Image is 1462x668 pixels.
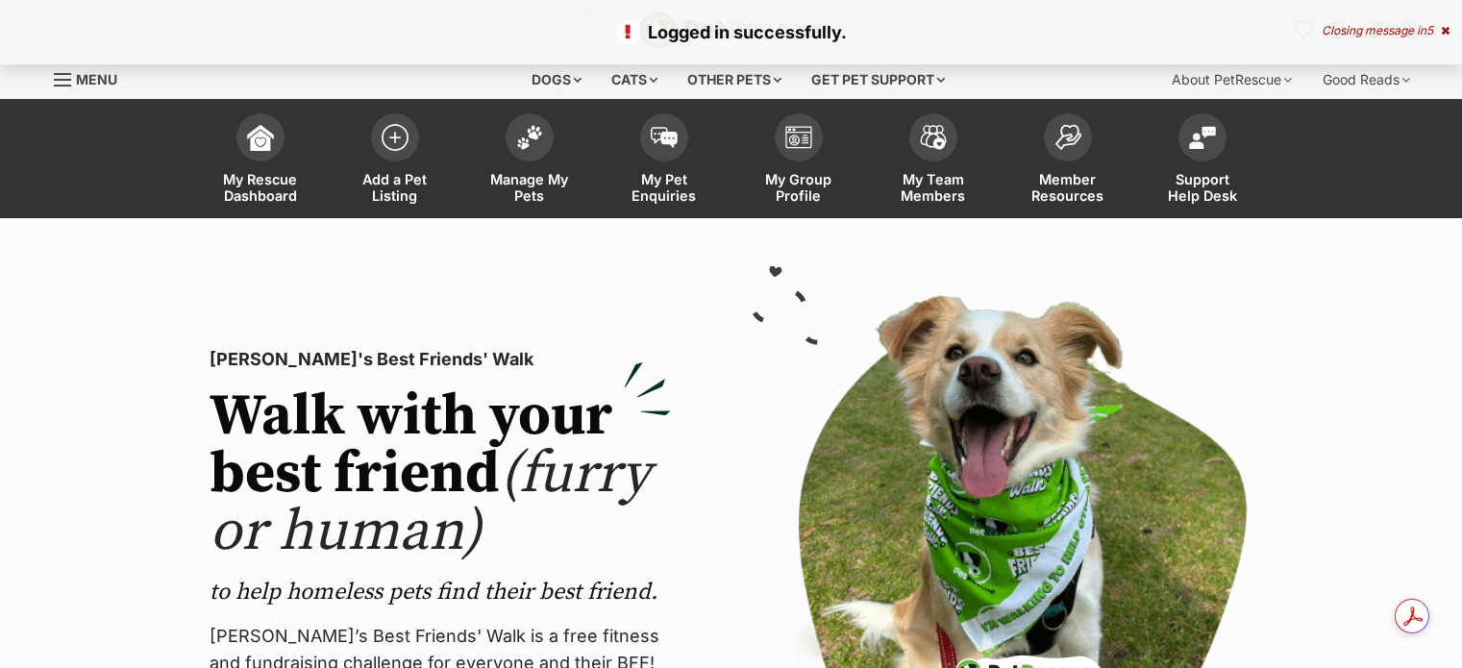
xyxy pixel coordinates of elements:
span: My Group Profile [756,171,842,204]
span: Support Help Desk [1159,171,1246,204]
a: My Group Profile [731,104,866,218]
p: to help homeless pets find their best friend. [210,577,671,607]
a: My Pet Enquiries [597,104,731,218]
span: My Team Members [890,171,977,204]
span: Menu [76,71,117,87]
div: Cats [598,61,671,99]
span: (furry or human) [210,438,651,568]
a: Manage My Pets [462,104,597,218]
a: Menu [54,61,131,95]
img: pet-enquiries-icon-7e3ad2cf08bfb03b45e93fb7055b45f3efa6380592205ae92323e6603595dc1f.svg [651,127,678,148]
a: Add a Pet Listing [328,104,462,218]
img: dashboard-icon-eb2f2d2d3e046f16d808141f083e7271f6b2e854fb5c12c21221c1fb7104beca.svg [247,124,274,151]
span: My Pet Enquiries [621,171,707,204]
a: My Rescue Dashboard [193,104,328,218]
img: team-members-icon-5396bd8760b3fe7c0b43da4ab00e1e3bb1a5d9ba89233759b79545d2d3fc5d0d.svg [920,125,947,150]
a: Member Resources [1001,104,1135,218]
a: Support Help Desk [1135,104,1270,218]
img: member-resources-icon-8e73f808a243e03378d46382f2149f9095a855e16c252ad45f914b54edf8863c.svg [1054,124,1081,150]
p: [PERSON_NAME]'s Best Friends' Walk [210,346,671,373]
img: group-profile-icon-3fa3cf56718a62981997c0bc7e787c4b2cf8bcc04b72c1350f741eb67cf2f40e.svg [785,126,812,149]
span: My Rescue Dashboard [217,171,304,204]
div: Get pet support [798,61,958,99]
span: Manage My Pets [486,171,573,204]
div: Other pets [674,61,795,99]
div: Good Reads [1309,61,1424,99]
h2: Walk with your best friend [210,388,671,561]
img: manage-my-pets-icon-02211641906a0b7f246fdf0571729dbe1e7629f14944591b6c1af311fb30b64b.svg [516,125,543,150]
span: Member Resources [1025,171,1111,204]
div: About PetRescue [1158,61,1305,99]
span: Add a Pet Listing [352,171,438,204]
img: add-pet-listing-icon-0afa8454b4691262ce3f59096e99ab1cd57d4a30225e0717b998d2c9b9846f56.svg [382,124,409,151]
div: Dogs [518,61,595,99]
img: help-desk-icon-fdf02630f3aa405de69fd3d07c3f3aa587a6932b1a1747fa1d2bba05be0121f9.svg [1189,126,1216,149]
a: My Team Members [866,104,1001,218]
